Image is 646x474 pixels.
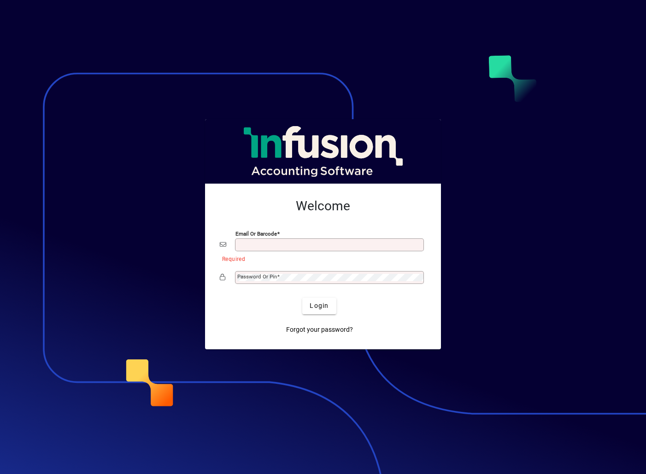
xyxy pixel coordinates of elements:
[286,325,353,335] span: Forgot your password?
[302,298,336,314] button: Login
[235,230,277,237] mat-label: Email or Barcode
[310,301,329,311] span: Login
[220,198,426,214] h2: Welcome
[237,273,277,280] mat-label: Password or Pin
[282,322,357,338] a: Forgot your password?
[222,254,419,263] mat-error: Required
